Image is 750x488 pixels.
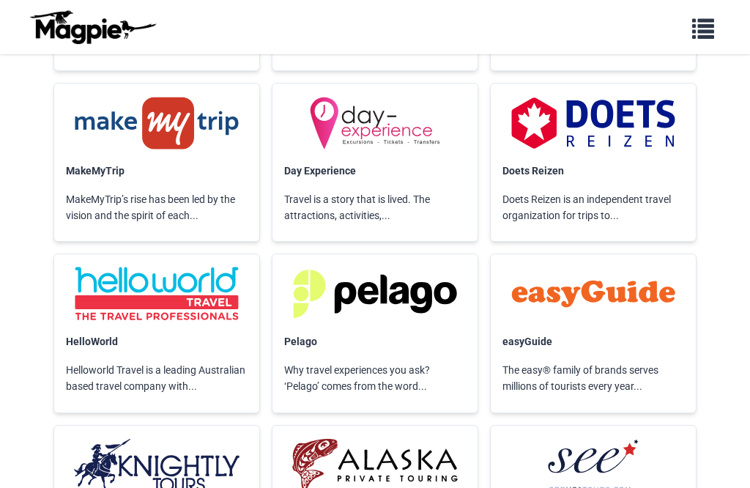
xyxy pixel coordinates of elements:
[502,266,684,322] img: easyGuide logo
[66,165,125,177] a: MakeMyTrip
[502,165,564,177] a: Doets Reizen
[66,95,248,151] img: MakeMyTrip logo
[272,350,478,407] p: Why travel experiences you ask? ‘Pelago’ comes from the word...
[272,180,478,236] p: Travel is a story that is lived. The attractions, activities,...
[284,266,466,322] img: Pelago logo
[284,165,356,177] a: Day Experience
[284,336,317,347] a: Pelago
[54,180,259,236] p: MakeMyTrip’s rise has been led by the vision and the spirit of each...
[54,350,259,407] p: Helloworld Travel is a leading Australian based travel company with...
[66,336,118,347] a: HelloWorld
[502,336,552,347] a: easyGuide
[66,266,248,322] img: HelloWorld logo
[502,95,684,151] img: Doets Reizen logo
[491,350,696,407] p: The easy® family of brands serves millions of tourists every year...
[284,95,466,151] img: Day Experience logo
[491,180,696,236] p: Doets Reizen is an independent travel organization for trips to...
[26,10,158,45] img: logo-ab69f6fb50320c5b225c76a69d11143b.png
